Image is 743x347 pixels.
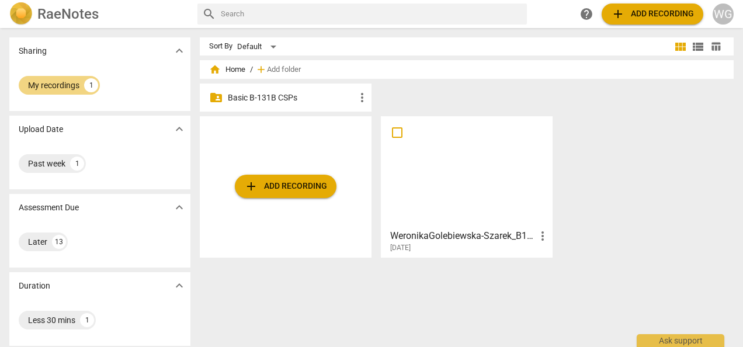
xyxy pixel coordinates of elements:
div: My recordings [28,79,79,91]
span: expand_more [172,279,186,293]
div: Ask support [637,334,724,347]
button: WG [713,4,734,25]
h2: RaeNotes [37,6,99,22]
span: Add folder [267,65,301,74]
a: Help [576,4,597,25]
div: 1 [70,157,84,171]
span: search [202,7,216,21]
span: expand_more [172,44,186,58]
span: table_chart [710,41,721,52]
p: Upload Date [19,123,63,136]
span: add [255,64,267,75]
a: WeronikaGolebiewska-Szarek_B131B_CSP1[DATE] [385,120,548,252]
span: view_module [673,40,688,54]
span: Home [209,64,245,75]
img: Logo [9,2,33,26]
button: Show more [171,277,188,294]
span: [DATE] [390,243,411,253]
span: add [244,179,258,193]
span: expand_more [172,122,186,136]
span: view_list [691,40,705,54]
a: LogoRaeNotes [9,2,188,26]
div: 1 [84,78,98,92]
h3: WeronikaGolebiewska-Szarek_B131B_CSP1 [390,229,536,243]
span: home [209,64,221,75]
input: Search [221,5,522,23]
span: more_vert [536,229,550,243]
span: Add recording [611,7,694,21]
button: Show more [171,42,188,60]
p: Duration [19,280,50,292]
span: folder_shared [209,91,223,105]
div: 1 [80,313,94,327]
button: Table view [707,38,724,55]
span: help [579,7,593,21]
button: List view [689,38,707,55]
div: Past week [28,158,65,169]
span: more_vert [355,91,369,105]
button: Tile view [672,38,689,55]
button: Upload [602,4,703,25]
div: 13 [52,235,66,249]
p: Assessment Due [19,202,79,214]
p: Sharing [19,45,47,57]
span: add [611,7,625,21]
div: Less 30 mins [28,314,75,326]
span: / [250,65,253,74]
span: Add recording [244,179,327,193]
button: Show more [171,120,188,138]
span: expand_more [172,200,186,214]
div: Default [237,37,280,56]
button: Show more [171,199,188,216]
button: Upload [235,175,336,198]
div: Later [28,236,47,248]
div: Sort By [209,42,232,51]
p: Basic B-131B CSPs [228,92,355,104]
